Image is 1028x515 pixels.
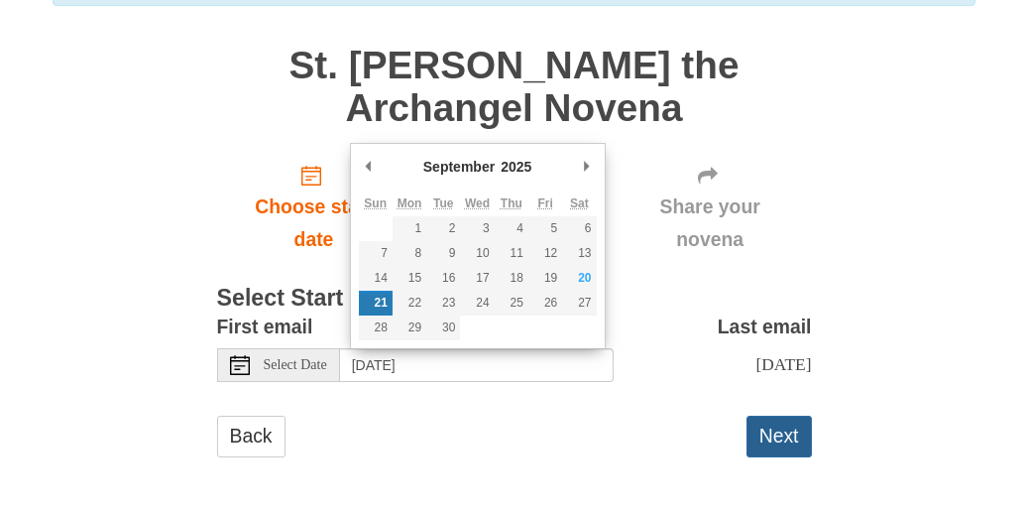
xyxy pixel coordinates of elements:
button: 23 [426,291,460,316]
button: 6 [562,216,596,241]
abbr: Tuesday [433,196,453,210]
button: 19 [528,266,562,291]
button: 12 [528,241,562,266]
abbr: Sunday [364,196,387,210]
button: Next Month [577,152,597,182]
button: 30 [426,316,460,340]
button: 18 [495,266,528,291]
h3: Select Start Date [217,286,812,312]
span: [DATE] [755,354,811,374]
button: Previous Month [359,152,379,182]
button: 13 [562,241,596,266]
span: Choose start date [237,191,392,256]
h1: St. [PERSON_NAME] the Archangel Novena [217,45,812,129]
button: 27 [562,291,596,316]
label: Last email [718,311,812,343]
button: 4 [495,216,528,241]
button: 7 [359,241,393,266]
button: 1 [393,216,426,241]
button: 22 [393,291,426,316]
button: 25 [495,291,528,316]
div: Click "Next" to confirm your start date first. [609,149,812,267]
button: 28 [359,316,393,340]
abbr: Saturday [570,196,589,210]
input: Use the arrow keys to pick a date [340,348,614,382]
button: 29 [393,316,426,340]
button: 14 [359,266,393,291]
button: 17 [460,266,494,291]
abbr: Friday [537,196,552,210]
label: First email [217,311,313,343]
a: Back [217,416,286,456]
button: 16 [426,266,460,291]
button: 8 [393,241,426,266]
button: 24 [460,291,494,316]
button: 10 [460,241,494,266]
button: 3 [460,216,494,241]
button: 9 [426,241,460,266]
button: 5 [528,216,562,241]
button: 15 [393,266,426,291]
abbr: Wednesday [465,196,490,210]
a: Choose start date [217,149,411,267]
button: 20 [562,266,596,291]
span: Select Date [264,358,327,372]
button: 2 [426,216,460,241]
div: 2025 [498,152,534,182]
span: Share your novena [628,191,792,256]
abbr: Thursday [501,196,522,210]
abbr: Monday [398,196,422,210]
button: 11 [495,241,528,266]
button: 21 [359,291,393,316]
button: 26 [528,291,562,316]
div: September [420,152,498,182]
button: Next [746,416,812,456]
